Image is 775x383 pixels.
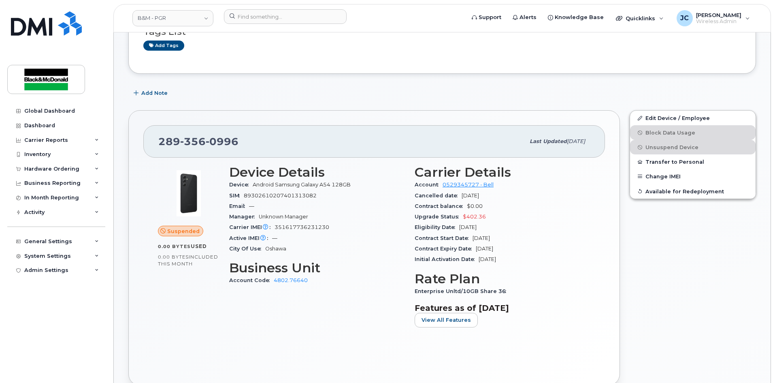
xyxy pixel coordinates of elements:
[229,203,249,209] span: Email
[143,27,741,37] h3: Tags List
[645,188,724,194] span: Available for Redeployment
[164,169,213,218] img: image20231002-3703462-17nx3v8.jpeg
[141,89,168,97] span: Add Note
[229,193,244,199] span: SIM
[158,254,189,260] span: 0.00 Bytes
[630,154,756,169] button: Transfer to Personal
[610,10,669,26] div: Quicklinks
[415,272,590,286] h3: Rate Plan
[415,313,478,327] button: View All Features
[630,140,756,154] button: Unsuspend Device
[422,316,471,324] span: View All Features
[479,13,501,21] span: Support
[415,288,510,294] span: Enterprise Unltd/10GB Share 36
[630,125,756,140] button: Block Data Usage
[415,246,476,252] span: Contract Expiry Date
[696,18,741,25] span: Wireless Admin
[206,135,238,148] span: 0996
[630,184,756,199] button: Available for Redeployment
[645,144,698,150] span: Unsuspend Device
[696,12,741,18] span: [PERSON_NAME]
[530,138,567,144] span: Last updated
[630,111,756,125] a: Edit Device / Employee
[463,214,486,220] span: $402.36
[229,261,405,275] h3: Business Unit
[128,86,175,101] button: Add Note
[542,9,609,26] a: Knowledge Base
[229,277,274,283] span: Account Code
[671,10,756,26] div: Jackie Cox
[415,235,473,241] span: Contract Start Date
[459,224,477,230] span: [DATE]
[415,203,467,209] span: Contract balance
[415,256,479,262] span: Initial Activation Date
[275,224,329,230] span: 351617736231230
[467,203,483,209] span: $0.00
[415,214,463,220] span: Upgrade Status
[462,193,479,199] span: [DATE]
[224,9,347,24] input: Find something...
[229,235,272,241] span: Active IMEI
[476,246,493,252] span: [DATE]
[229,224,275,230] span: Carrier IMEI
[253,182,351,188] span: Android Samsung Galaxy A54 128GB
[443,182,494,188] a: 0529345727 - Bell
[507,9,542,26] a: Alerts
[415,165,590,180] h3: Carrier Details
[415,303,590,313] h3: Features as of [DATE]
[158,135,238,148] span: 289
[132,10,213,26] a: B&M - PGR
[479,256,496,262] span: [DATE]
[265,246,286,252] span: Oshawa
[244,193,317,199] span: 89302610207401313082
[229,214,259,220] span: Manager
[555,13,604,21] span: Knowledge Base
[191,243,207,249] span: used
[158,244,191,249] span: 0.00 Bytes
[229,182,253,188] span: Device
[167,227,200,235] span: Suspended
[626,15,655,21] span: Quicklinks
[229,246,265,252] span: City Of Use
[630,169,756,184] button: Change IMEI
[272,235,277,241] span: —
[567,138,585,144] span: [DATE]
[415,182,443,188] span: Account
[180,135,206,148] span: 356
[274,277,308,283] a: 4802.76640
[473,235,490,241] span: [DATE]
[259,214,308,220] span: Unknown Manager
[520,13,537,21] span: Alerts
[415,224,459,230] span: Eligibility Date
[466,9,507,26] a: Support
[229,165,405,180] h3: Device Details
[249,203,254,209] span: —
[415,193,462,199] span: Cancelled date
[143,41,184,51] a: Add tags
[680,13,689,23] span: JC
